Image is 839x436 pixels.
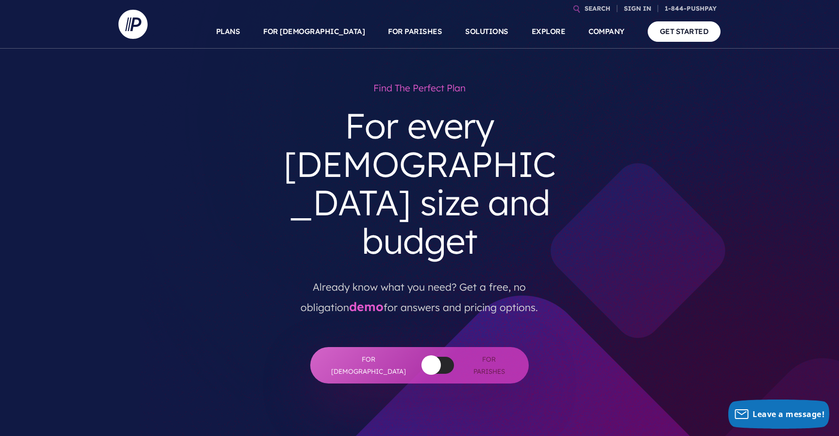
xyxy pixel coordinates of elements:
a: demo [349,299,384,314]
span: Leave a message! [753,409,824,419]
span: For [DEMOGRAPHIC_DATA] [330,353,407,377]
p: Already know what you need? Get a free, no obligation for answers and pricing options. [280,268,559,318]
a: COMPANY [588,15,624,49]
h3: For every [DEMOGRAPHIC_DATA] size and budget [273,99,566,268]
a: SOLUTIONS [465,15,508,49]
a: FOR [DEMOGRAPHIC_DATA] [263,15,365,49]
a: GET STARTED [648,21,721,41]
button: Leave a message! [728,400,829,429]
h1: Find the perfect plan [273,78,566,99]
a: PLANS [216,15,240,49]
a: EXPLORE [532,15,566,49]
span: For Parishes [469,353,509,377]
a: FOR PARISHES [388,15,442,49]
